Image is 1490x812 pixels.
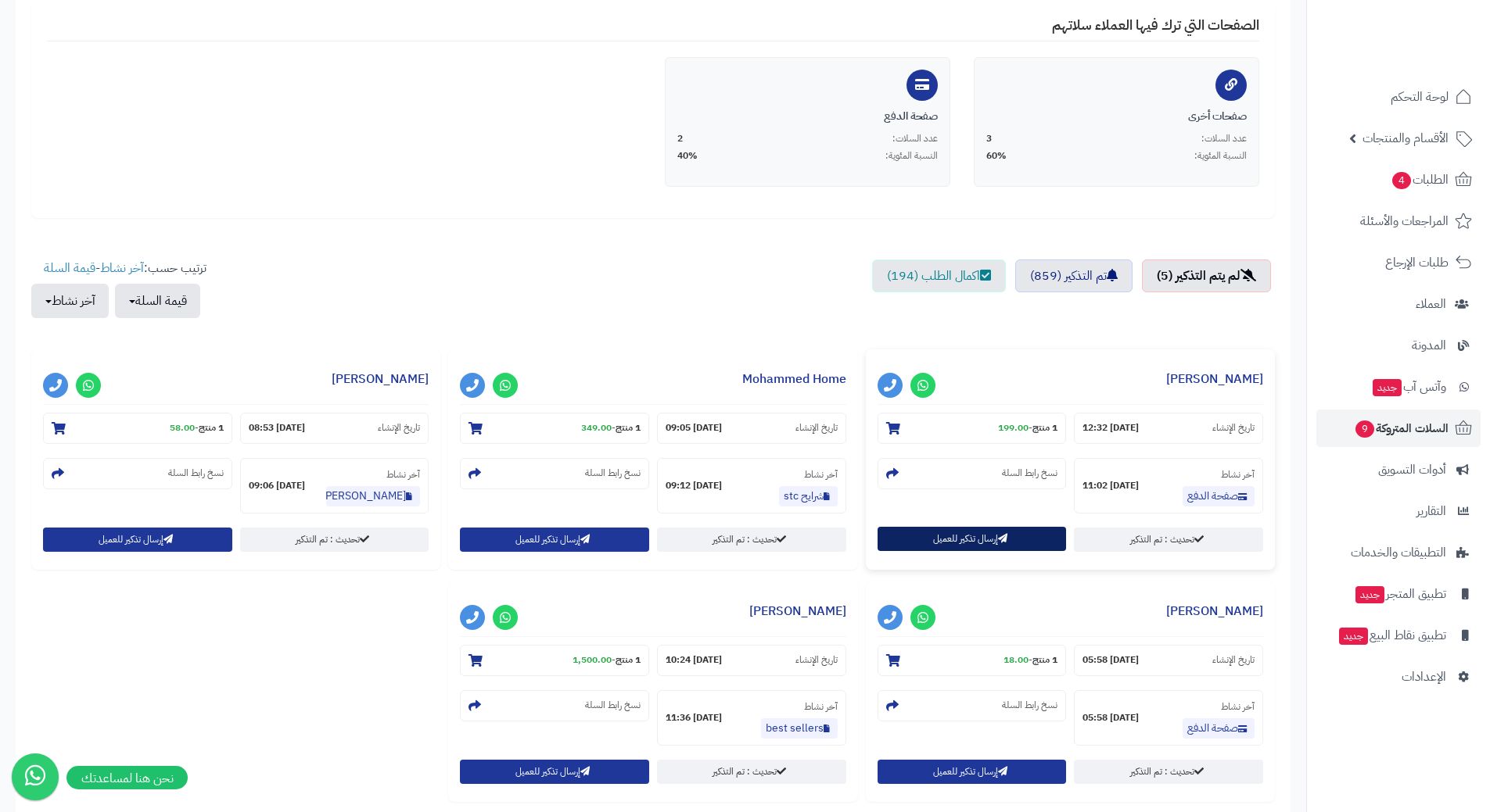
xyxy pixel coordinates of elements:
[1412,334,1446,356] span: المدونة
[657,760,846,784] a: تحديث : تم التذكير
[1385,252,1449,274] span: طلبات الإرجاع
[386,467,420,481] small: آخر نشاط
[1316,534,1481,571] a: التطبيقات والخدمات
[1142,259,1271,292] a: لم يتم التذكير (5)
[1316,285,1481,323] a: العملاء
[1391,86,1449,108] span: لوحة التحكم
[1392,172,1411,189] span: 4
[1373,379,1402,396] span: جديد
[1316,244,1481,281] a: طلبات الإرجاع
[1378,459,1446,481] span: أدوات التسويق
[878,760,1067,784] button: إرسال تذكير للعميل
[986,132,992,145] span: 3
[1316,78,1481,116] a: لوحة التحكم
[1354,583,1446,605] span: تطبيق المتجر
[1032,420,1057,435] strong: 1 منتج
[1316,451,1481,488] a: أدوات التسويق
[581,420,612,435] strong: 349.00
[1183,718,1255,739] a: صفحة الدفع
[1316,410,1481,447] a: السلات المتروكة9
[1183,486,1255,506] a: صفحة الدفع
[170,420,195,435] strong: 58.00
[1316,161,1481,199] a: الطلبات4
[332,370,429,388] a: [PERSON_NAME]
[885,149,938,163] span: النسبة المئوية:
[1360,210,1449,232] span: المراجعات والأسئلة
[460,528,649,552] button: إرسال تذكير للعميل
[1082,653,1139,667] strong: [DATE] 05:58
[1339,628,1368,645] span: جديد
[326,486,420,506] a: [PERSON_NAME]
[460,645,649,676] section: 1 منتج-1,500.00
[43,413,232,444] section: 1 منتج-58.00
[249,479,305,492] strong: [DATE] 09:06
[1194,149,1247,163] span: النسبة المئوية:
[249,421,305,435] strong: [DATE] 08:53
[585,467,641,480] small: نسخ رابط السلة
[986,109,1247,124] div: صفحات أخرى
[804,467,838,481] small: آخر نشاط
[1316,202,1481,240] a: المراجعات والأسئلة
[616,420,641,435] strong: 1 منتج
[100,259,144,277] a: آخر نشاط
[43,528,232,552] button: إرسال تذكير للعميل
[460,760,649,784] button: إرسال تذكير للعميل
[1032,653,1057,667] strong: 1 منتج
[240,528,429,552] a: تحديث : تم التذكير
[742,370,846,388] a: Mohammed Home
[1201,132,1247,145] span: عدد السلات:
[878,413,1067,444] section: 1 منتج-199.00
[986,149,1007,163] span: 60%
[573,653,641,667] small: -
[998,421,1057,435] small: -
[1002,467,1057,480] small: نسخ رابط السلة
[168,467,224,480] small: نسخ رابط السلة
[677,109,938,124] div: صفحة الدفع
[581,421,641,435] small: -
[657,528,846,552] a: تحديث : تم التذكير
[1316,492,1481,530] a: التقارير
[460,458,649,489] section: نسخ رابط السلة
[1402,666,1446,688] span: الإعدادات
[1166,370,1263,388] a: [PERSON_NAME]
[31,259,206,318] ul: ترتيب حسب: -
[1316,327,1481,364] a: المدونة
[1082,711,1139,724] strong: [DATE] 05:58
[878,690,1067,721] section: نسخ رابط السلة
[878,527,1067,551] button: إرسال تذكير للعميل
[1354,417,1449,439] span: السلات المتروكة
[795,653,838,667] small: تاريخ الإنشاء
[616,653,641,667] strong: 1 منتج
[1015,259,1133,292] a: تم التذكير (859)
[115,284,200,318] button: قيمة السلة
[1212,653,1255,667] small: تاريخ الإنشاء
[1212,421,1255,435] small: تاريخ الإنشاء
[1337,624,1446,646] span: تطبيق نقاط البيع
[1355,420,1374,438] span: 9
[804,699,838,714] small: آخر نشاط
[1416,293,1446,315] span: العملاء
[1371,376,1446,398] span: وآتس آب
[199,420,224,435] strong: 1 منتج
[378,421,420,435] small: تاريخ الإنشاء
[795,421,838,435] small: تاريخ الإنشاء
[1221,699,1255,714] small: آخر نشاط
[1074,760,1263,784] a: تحديث : تم التذكير
[1391,169,1449,191] span: الطلبات
[1004,653,1057,667] small: -
[1355,586,1384,603] span: جديد
[31,284,109,318] button: آخر نشاط
[1002,699,1057,712] small: نسخ رابط السلة
[1351,542,1446,563] span: التطبيقات والخدمات
[998,420,1029,435] strong: 199.00
[666,421,722,435] strong: [DATE] 09:05
[1316,658,1481,696] a: الإعدادات
[1316,575,1481,613] a: تطبيق المتجرجديد
[677,149,698,163] span: 40%
[44,259,95,277] a: قيمة السلة
[666,653,722,667] strong: [DATE] 10:24
[666,479,722,492] strong: [DATE] 09:12
[573,653,612,667] strong: 1,500.00
[1363,127,1449,149] span: الأقسام والمنتجات
[1166,602,1263,621] a: [PERSON_NAME]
